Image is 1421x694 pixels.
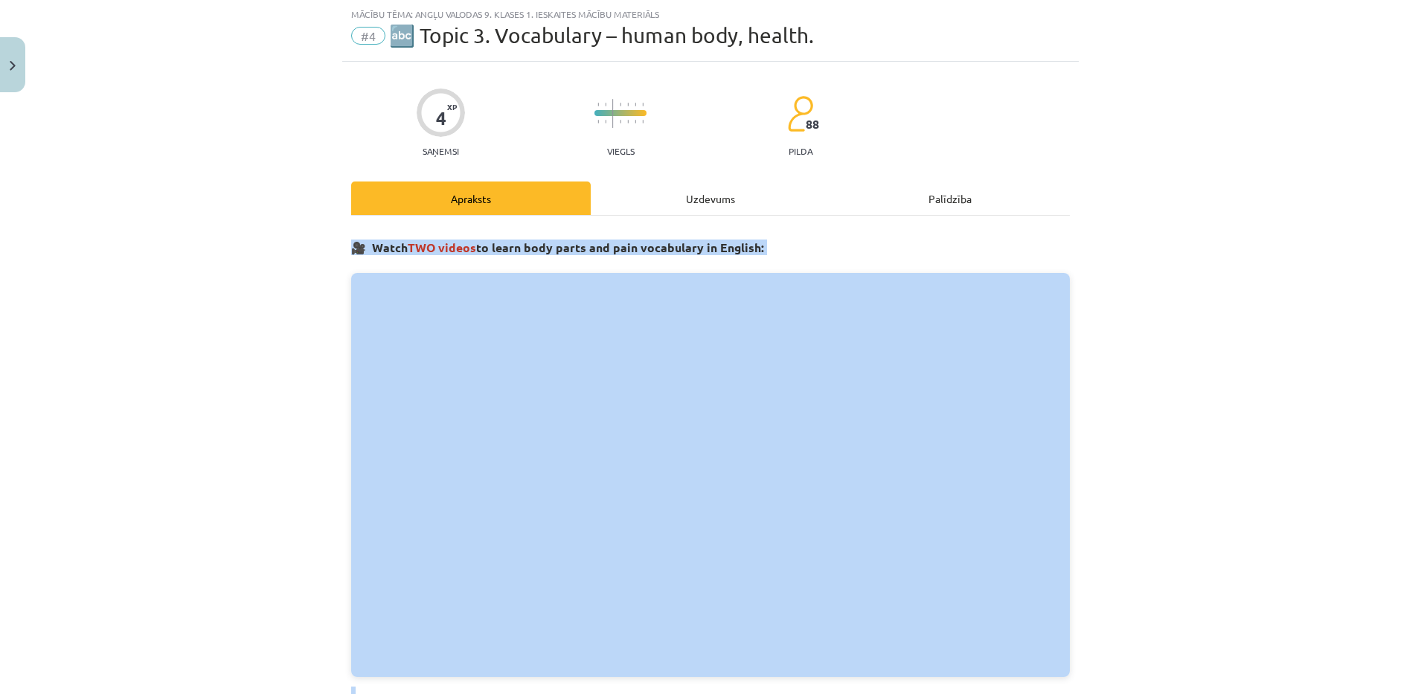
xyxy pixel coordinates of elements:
div: 4 [436,108,446,129]
img: students-c634bb4e5e11cddfef0936a35e636f08e4e9abd3cc4e673bd6f9a4125e45ecb1.svg [787,95,813,132]
img: icon-close-lesson-0947bae3869378f0d4975bcd49f059093ad1ed9edebbc8119c70593378902aed.svg [10,61,16,71]
strong: 🎥 Watch to learn body parts and pain vocabulary in English: [351,240,764,255]
div: Mācību tēma: Angļu valodas 9. klases 1. ieskaites mācību materiāls [351,9,1070,19]
img: icon-short-line-57e1e144782c952c97e751825c79c345078a6d821885a25fce030b3d8c18986b.svg [642,103,644,106]
p: Viegls [607,146,635,156]
img: icon-short-line-57e1e144782c952c97e751825c79c345078a6d821885a25fce030b3d8c18986b.svg [642,120,644,123]
div: Uzdevums [591,181,830,215]
span: 🔤 Topic 3. Vocabulary – human body, health. [389,23,814,48]
span: XP [447,103,457,111]
div: Palīdzība [830,181,1070,215]
img: icon-short-line-57e1e144782c952c97e751825c79c345078a6d821885a25fce030b3d8c18986b.svg [635,120,636,123]
span: #4 [351,27,385,45]
img: icon-short-line-57e1e144782c952c97e751825c79c345078a6d821885a25fce030b3d8c18986b.svg [605,103,606,106]
img: icon-short-line-57e1e144782c952c97e751825c79c345078a6d821885a25fce030b3d8c18986b.svg [620,120,621,123]
img: icon-short-line-57e1e144782c952c97e751825c79c345078a6d821885a25fce030b3d8c18986b.svg [620,103,621,106]
img: icon-short-line-57e1e144782c952c97e751825c79c345078a6d821885a25fce030b3d8c18986b.svg [627,103,629,106]
img: icon-short-line-57e1e144782c952c97e751825c79c345078a6d821885a25fce030b3d8c18986b.svg [605,120,606,123]
img: icon-long-line-d9ea69661e0d244f92f715978eff75569469978d946b2353a9bb055b3ed8787d.svg [612,99,614,128]
p: pilda [789,146,812,156]
span: 88 [806,118,819,131]
img: icon-short-line-57e1e144782c952c97e751825c79c345078a6d821885a25fce030b3d8c18986b.svg [635,103,636,106]
div: Apraksts [351,181,591,215]
img: icon-short-line-57e1e144782c952c97e751825c79c345078a6d821885a25fce030b3d8c18986b.svg [597,120,599,123]
p: Saņemsi [417,146,465,156]
img: icon-short-line-57e1e144782c952c97e751825c79c345078a6d821885a25fce030b3d8c18986b.svg [597,103,599,106]
span: TWO videos [408,240,476,255]
img: icon-short-line-57e1e144782c952c97e751825c79c345078a6d821885a25fce030b3d8c18986b.svg [627,120,629,123]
